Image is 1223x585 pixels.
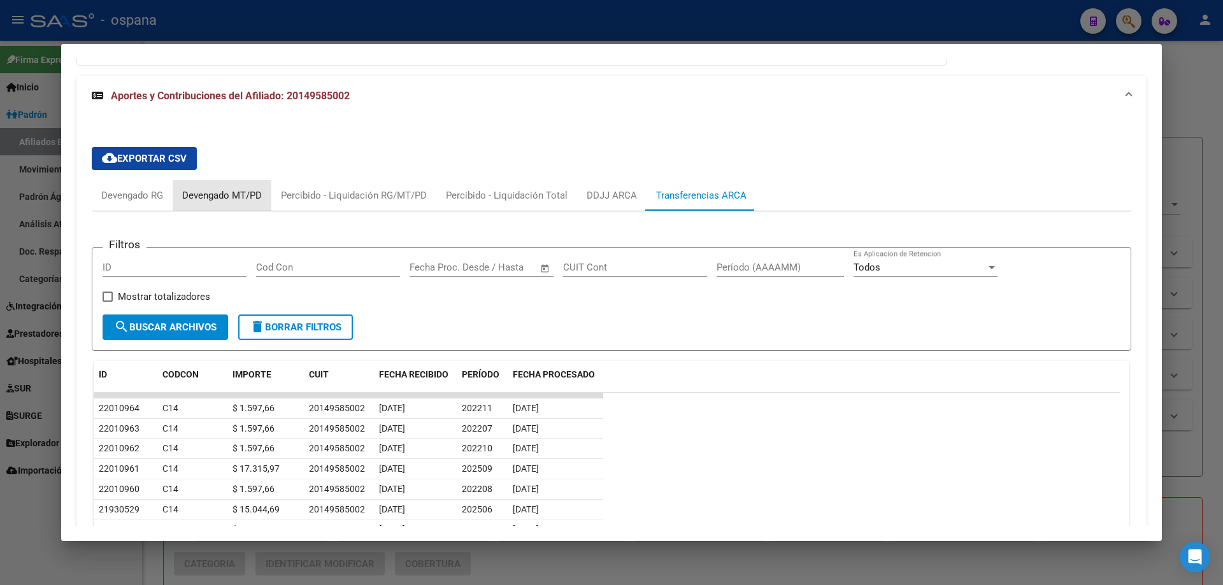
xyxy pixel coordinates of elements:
span: [DATE] [513,463,539,474]
div: Devengado MT/PD [182,188,262,202]
span: [DATE] [379,463,405,474]
div: 20149585002 [309,462,365,476]
span: $ 17.315,97 [232,524,280,534]
span: $ 1.597,66 [232,423,275,433]
div: Devengado RG [101,188,163,202]
span: C14 [162,403,178,413]
span: FECHA PROCESADO [513,369,595,379]
span: [DATE] [379,443,405,453]
span: 22010962 [99,443,139,453]
span: IMPORTE [232,369,271,379]
span: 21930528 [99,524,139,534]
span: C14 [162,423,178,433]
span: Todos [854,262,880,273]
input: Fecha fin [473,262,534,273]
span: FECHA RECIBIDO [379,369,448,379]
span: Exportar CSV [102,153,187,164]
span: $ 15.044,69 [232,504,280,514]
button: Borrar Filtros [238,314,353,340]
span: $ 1.597,66 [232,403,275,413]
span: Mostrar totalizadores [118,289,210,304]
span: [DATE] [379,504,405,514]
span: C14 [162,484,178,494]
button: Open calendar [538,261,553,276]
datatable-header-cell: ID [94,361,157,403]
div: Percibido - Liquidación RG/MT/PD [281,188,427,202]
span: 202508 [462,524,492,534]
span: [DATE] [513,504,539,514]
datatable-header-cell: FECHA PROCESADO [508,361,603,403]
button: Exportar CSV [92,147,197,170]
datatable-header-cell: CUIT [304,361,374,403]
datatable-header-cell: FECHA RECIBIDO [374,361,457,403]
datatable-header-cell: IMPORTE [227,361,304,403]
div: 20149585002 [309,441,365,456]
div: 20149585002 [309,482,365,497]
span: $ 1.597,66 [232,484,275,494]
span: [DATE] [379,403,405,413]
span: [DATE] [513,524,539,534]
span: [DATE] [379,484,405,494]
span: CODCON [162,369,199,379]
span: C14 [162,463,178,474]
div: 20149585002 [309,502,365,517]
span: [DATE] [513,423,539,433]
span: [DATE] [513,443,539,453]
div: 20149585002 [309,421,365,436]
span: 22010964 [99,403,139,413]
div: DDJJ ARCA [587,188,637,202]
span: 22010961 [99,463,139,474]
span: Borrar Filtros [250,321,341,333]
span: C14 [162,524,178,534]
mat-icon: search [114,319,129,334]
span: 202210 [462,443,492,453]
span: 202509 [462,463,492,474]
span: [DATE] [513,403,539,413]
span: 21930529 [99,504,139,514]
span: CUIT [309,369,329,379]
datatable-header-cell: PERÍODO [457,361,508,403]
span: 22010960 [99,484,139,494]
span: 202208 [462,484,492,494]
span: $ 17.315,97 [232,463,280,474]
input: Fecha inicio [410,262,461,273]
div: Transferencias ARCA [656,188,747,202]
div: Percibido - Liquidación Total [446,188,568,202]
span: C14 [162,443,178,453]
span: Aportes y Contribuciones del Afiliado: 20149585002 [111,90,350,102]
span: 202506 [462,504,492,514]
div: 20149585002 [309,401,365,416]
span: 22010963 [99,423,139,433]
datatable-header-cell: CODCON [157,361,202,403]
span: PERÍODO [462,369,499,379]
span: $ 1.597,66 [232,443,275,453]
mat-icon: delete [250,319,265,334]
span: [DATE] [379,423,405,433]
h3: Filtros [103,237,147,251]
span: C14 [162,504,178,514]
span: ID [99,369,107,379]
div: 20149585002 [309,522,365,537]
mat-expansion-panel-header: Aportes y Contribuciones del Afiliado: 20149585002 [76,76,1147,116]
div: Open Intercom Messenger [1180,542,1210,572]
button: Buscar Archivos [103,314,228,340]
span: [DATE] [379,524,405,534]
span: 202207 [462,423,492,433]
mat-icon: cloud_download [102,150,117,166]
span: Buscar Archivos [114,321,217,333]
span: [DATE] [513,484,539,494]
span: 202211 [462,403,492,413]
